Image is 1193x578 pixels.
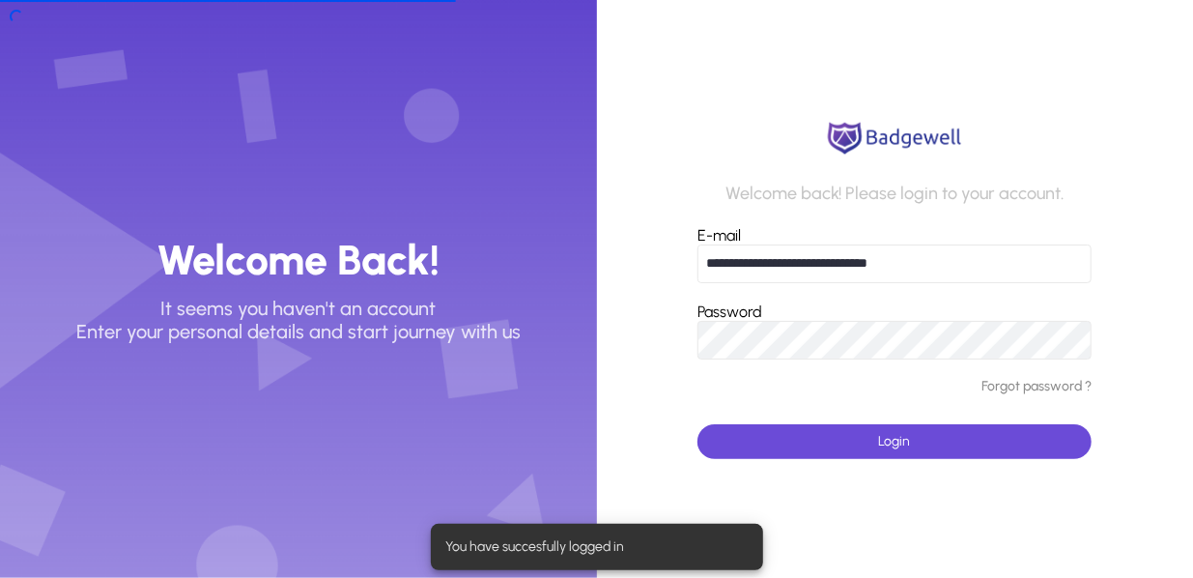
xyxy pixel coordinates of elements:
a: Forgot password ? [981,379,1092,395]
h3: Welcome Back! [156,235,440,286]
button: Login [697,424,1092,459]
img: logo.png [822,119,967,158]
label: E-mail [697,226,741,245]
p: Enter your personal details and start journey with us [76,320,521,343]
p: It seems you haven't an account [160,297,436,320]
div: You have succesfully logged in [431,524,755,570]
label: Password [697,303,762,321]
span: Login [879,433,911,449]
p: Welcome back! Please login to your account. [725,184,1065,205]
